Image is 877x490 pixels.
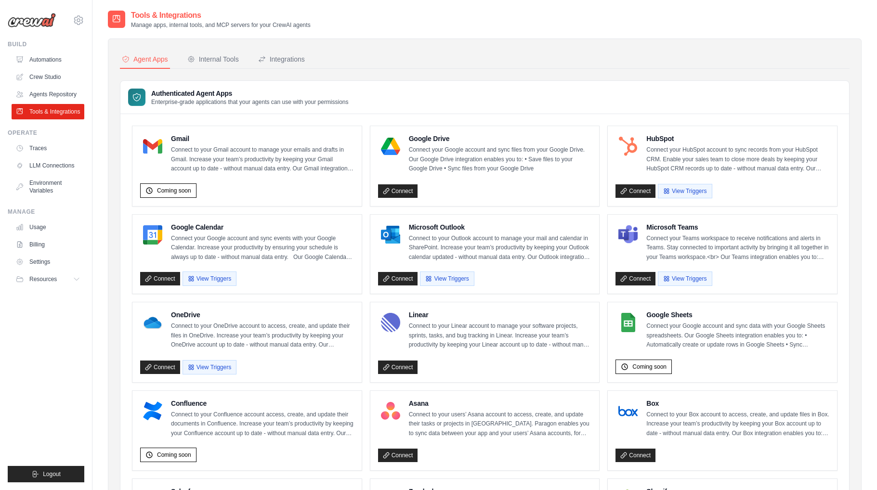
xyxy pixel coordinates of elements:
[171,234,354,262] p: Connect your Google account and sync events with your Google Calendar. Increase your productivity...
[12,254,84,270] a: Settings
[12,104,84,119] a: Tools & Integrations
[618,225,638,245] img: Microsoft Teams Logo
[618,313,638,332] img: Google Sheets Logo
[12,158,84,173] a: LLM Connections
[8,40,84,48] div: Build
[183,360,236,374] button: View Triggers
[140,272,180,285] a: Connect
[120,51,170,69] button: Agent Apps
[632,363,667,371] span: Coming soon
[131,10,311,21] h2: Tools & Integrations
[185,51,241,69] button: Internal Tools
[122,54,168,64] div: Agent Apps
[658,184,712,198] button: View Triggers
[12,175,84,198] a: Environment Variables
[183,271,236,286] button: View Triggers
[646,399,829,408] h4: Box
[143,313,162,332] img: OneDrive Logo
[157,451,191,459] span: Coming soon
[409,222,592,232] h4: Microsoft Outlook
[409,410,592,438] p: Connect to your users’ Asana account to access, create, and update their tasks or projects in [GE...
[646,134,829,143] h4: HubSpot
[378,361,418,374] a: Connect
[171,145,354,174] p: Connect to your Gmail account to manage your emails and drafts in Gmail. Increase your team’s pro...
[151,89,349,98] h3: Authenticated Agent Apps
[378,184,418,198] a: Connect
[646,234,829,262] p: Connect your Teams workspace to receive notifications and alerts in Teams. Stay connected to impo...
[29,275,57,283] span: Resources
[646,322,829,350] p: Connect your Google account and sync data with your Google Sheets spreadsheets. Our Google Sheets...
[409,399,592,408] h4: Asana
[381,137,400,156] img: Google Drive Logo
[381,313,400,332] img: Linear Logo
[171,399,354,408] h4: Confluence
[646,410,829,438] p: Connect to your Box account to access, create, and update files in Box. Increase your team’s prod...
[187,54,239,64] div: Internal Tools
[8,129,84,137] div: Operate
[381,401,400,421] img: Asana Logo
[140,361,180,374] a: Connect
[171,410,354,438] p: Connect to your Confluence account access, create, and update their documents in Confluence. Incr...
[409,234,592,262] p: Connect to your Outlook account to manage your mail and calendar in SharePoint. Increase your tea...
[151,98,349,106] p: Enterprise-grade applications that your agents can use with your permissions
[8,13,56,27] img: Logo
[143,225,162,245] img: Google Calendar Logo
[618,401,638,421] img: Box Logo
[409,310,592,320] h4: Linear
[143,401,162,421] img: Confluence Logo
[658,271,712,286] button: View Triggers
[171,310,354,320] h4: OneDrive
[12,87,84,102] a: Agents Repository
[615,449,655,462] a: Connect
[378,272,418,285] a: Connect
[409,134,592,143] h4: Google Drive
[420,271,474,286] button: View Triggers
[157,187,191,194] span: Coming soon
[646,310,829,320] h4: Google Sheets
[12,219,84,235] a: Usage
[378,449,418,462] a: Connect
[256,51,307,69] button: Integrations
[171,222,354,232] h4: Google Calendar
[12,69,84,85] a: Crew Studio
[43,470,61,478] span: Logout
[381,225,400,245] img: Microsoft Outlook Logo
[8,208,84,216] div: Manage
[131,21,311,29] p: Manage apps, internal tools, and MCP servers for your CrewAI agents
[618,137,638,156] img: HubSpot Logo
[829,444,877,490] iframe: Chat Widget
[646,145,829,174] p: Connect your HubSpot account to sync records from your HubSpot CRM. Enable your sales team to clo...
[646,222,829,232] h4: Microsoft Teams
[409,145,592,174] p: Connect your Google account and sync files from your Google Drive. Our Google Drive integration e...
[829,444,877,490] div: Widget de chat
[12,52,84,67] a: Automations
[143,137,162,156] img: Gmail Logo
[258,54,305,64] div: Integrations
[171,134,354,143] h4: Gmail
[615,184,655,198] a: Connect
[615,272,655,285] a: Connect
[12,141,84,156] a: Traces
[8,466,84,482] button: Logout
[12,271,84,287] button: Resources
[409,322,592,350] p: Connect to your Linear account to manage your software projects, sprints, tasks, and bug tracking...
[171,322,354,350] p: Connect to your OneDrive account to access, create, and update their files in OneDrive. Increase ...
[12,237,84,252] a: Billing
